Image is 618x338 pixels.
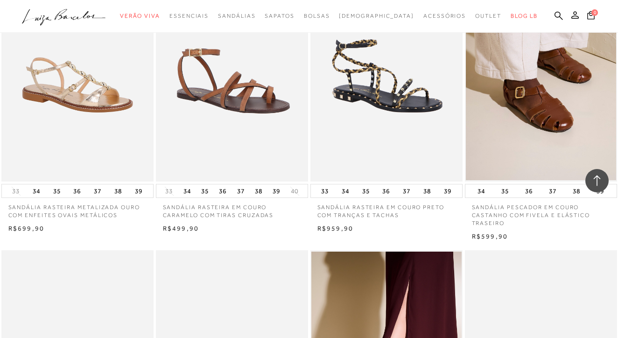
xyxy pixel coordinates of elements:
button: 38 [421,184,434,197]
a: categoryNavScreenReaderText [475,7,501,25]
button: 39 [441,184,454,197]
a: categoryNavScreenReaderText [265,7,294,25]
button: 35 [359,184,372,197]
button: 37 [546,184,559,197]
span: Verão Viva [120,13,160,19]
span: Bolsas [304,13,330,19]
span: Sandálias [218,13,255,19]
button: 37 [400,184,413,197]
a: categoryNavScreenReaderText [304,7,330,25]
a: SANDÁLIA RASTEIRA METALIZADA OURO COM ENFEITES OVAIS METÁLICOS [1,198,154,219]
button: 40 [288,187,301,196]
button: 39 [132,184,145,197]
span: R$959,90 [317,225,354,232]
button: 39 [270,184,283,197]
a: BLOG LB [511,7,538,25]
span: Acessórios [423,13,466,19]
button: 33 [9,187,22,196]
button: 0 [584,10,597,23]
span: [DEMOGRAPHIC_DATA] [339,13,414,19]
a: categoryNavScreenReaderText [423,7,466,25]
span: 0 [591,9,598,16]
span: R$699,90 [8,225,45,232]
span: R$499,90 [163,225,199,232]
button: 33 [318,184,331,197]
a: noSubCategoriesText [339,7,414,25]
button: 34 [339,184,352,197]
button: 37 [234,184,247,197]
a: SANDÁLIA PESCADOR EM COURO CASTANHO COM FIVELA E ELÁSTICO TRASEIRO [465,198,617,227]
a: categoryNavScreenReaderText [120,7,160,25]
a: categoryNavScreenReaderText [169,7,209,25]
button: 34 [30,184,43,197]
a: categoryNavScreenReaderText [218,7,255,25]
span: BLOG LB [511,13,538,19]
button: 38 [112,184,125,197]
button: 35 [50,184,63,197]
span: Outlet [475,13,501,19]
button: 36 [216,184,229,197]
button: 38 [252,184,265,197]
span: Sapatos [265,13,294,19]
span: R$599,90 [472,232,508,240]
button: 36 [70,184,84,197]
a: SANDÁLIA RASTEIRA EM COURO PRETO COM TRANÇAS E TACHAS [310,198,463,219]
button: 34 [475,184,488,197]
button: 33 [162,187,176,196]
button: 35 [198,184,211,197]
button: 36 [379,184,393,197]
span: Essenciais [169,13,209,19]
button: 37 [91,184,104,197]
a: SANDÁLIA RASTEIRA EM COURO CARAMELO COM TIRAS CRUZADAS [156,198,308,219]
button: 35 [499,184,512,197]
button: 34 [181,184,194,197]
button: 36 [522,184,535,197]
button: 38 [570,184,583,197]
